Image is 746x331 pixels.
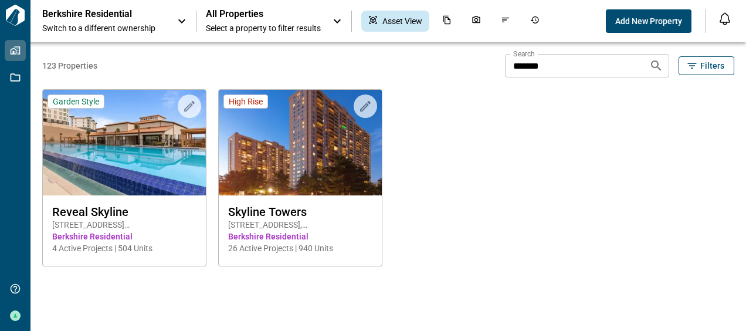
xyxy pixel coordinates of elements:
button: Open notification feed [716,9,734,28]
span: Garden Style [53,96,99,107]
span: Skyline Towers [228,205,372,219]
span: [STREET_ADDRESS][PERSON_NAME] , San Antonio , [GEOGRAPHIC_DATA] [52,219,196,231]
span: Filters [700,60,724,72]
img: property-asset [43,90,206,195]
span: 4 Active Projects | 504 Units [52,242,196,254]
span: Select a property to filter results [206,22,321,34]
span: 26 Active Projects | 940 Units [228,242,372,254]
label: Search [513,49,535,59]
div: Documents [435,11,459,32]
span: Switch to a different ownership [42,22,165,34]
button: Filters [679,56,734,75]
span: Berkshire Residential [52,231,196,242]
span: Asset View [382,15,422,27]
span: All Properties [206,8,321,20]
img: property-asset [219,90,382,195]
div: Issues & Info [494,11,517,32]
span: Add New Property [615,15,682,27]
span: High Rise [229,96,263,107]
span: Reveal Skyline [52,205,196,219]
div: Job History [523,11,547,32]
button: Add New Property [606,9,691,33]
p: Berkshire Residential [42,8,148,20]
button: Search properties [645,54,668,77]
span: 123 Properties [42,60,500,72]
div: Photos [464,11,488,32]
span: Berkshire Residential [228,231,372,242]
span: [STREET_ADDRESS] , [GEOGRAPHIC_DATA] , VA [228,219,372,231]
div: Asset View [361,11,429,32]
